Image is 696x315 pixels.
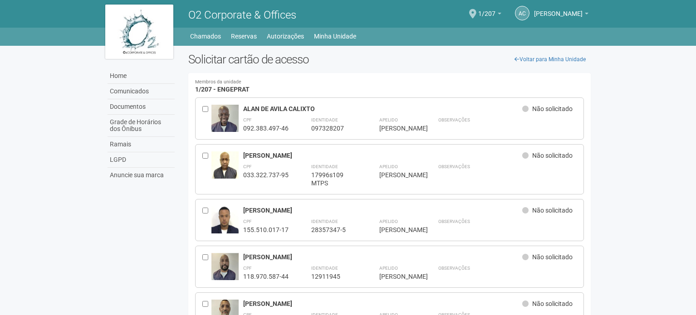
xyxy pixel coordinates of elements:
strong: Identidade [311,164,338,169]
a: AC [515,6,529,20]
a: Anuncie sua marca [108,168,175,183]
img: user.jpg [211,105,239,139]
h2: Solicitar cartão de acesso [188,53,591,66]
a: Documentos [108,99,175,115]
div: [PERSON_NAME] [243,206,522,214]
div: ALAN DE AVILA CALIXTO [243,105,522,113]
div: [PERSON_NAME] [379,272,416,281]
div: [PERSON_NAME] [379,226,416,234]
a: Grade de Horários dos Ônibus [108,115,175,137]
span: Não solicitado [532,207,573,214]
span: Não solicitado [532,152,573,159]
div: 092.383.497-46 [243,124,289,132]
strong: Apelido [379,117,398,122]
div: 033.322.737-95 [243,171,289,179]
div: [PERSON_NAME] [243,300,522,308]
div: [PERSON_NAME] [243,151,522,160]
div: 17996s109 MTPS [311,171,357,187]
div: [PERSON_NAME] [243,253,522,261]
h4: 1/207 - ENGEPRAT [195,80,584,93]
a: Chamados [190,30,221,43]
strong: CPF [243,164,252,169]
span: Andréa Cunha [534,1,583,17]
strong: Apelido [379,164,398,169]
div: [PERSON_NAME] [379,124,416,132]
span: Não solicitado [532,300,573,307]
span: 1/207 [478,1,495,17]
a: 1/207 [478,11,501,19]
a: Home [108,68,175,84]
div: 12911945 [311,272,357,281]
strong: Observações [438,117,470,122]
strong: CPF [243,117,252,122]
img: user.jpg [211,206,239,237]
strong: Identidade [311,117,338,122]
strong: Identidade [311,219,338,224]
strong: Apelido [379,266,398,271]
a: Comunicados [108,84,175,99]
strong: CPF [243,219,252,224]
strong: Identidade [311,266,338,271]
img: user.jpg [211,151,239,180]
a: LGPD [108,152,175,168]
span: Não solicitado [532,105,573,112]
a: Minha Unidade [314,30,356,43]
small: Membros da unidade [195,80,584,85]
div: 118.970.587-44 [243,272,289,281]
img: user.jpg [211,253,239,283]
div: 155.510.017-17 [243,226,289,234]
strong: Observações [438,266,470,271]
a: Voltar para Minha Unidade [510,53,591,66]
a: Ramais [108,137,175,152]
a: Reservas [231,30,257,43]
strong: Apelido [379,219,398,224]
strong: Observações [438,219,470,224]
span: O2 Corporate & Offices [188,9,296,21]
div: 28357347-5 [311,226,357,234]
a: [PERSON_NAME] [534,11,588,19]
strong: CPF [243,266,252,271]
span: Não solicitado [532,253,573,261]
div: [PERSON_NAME] [379,171,416,179]
img: logo.jpg [105,5,173,59]
a: Autorizações [267,30,304,43]
strong: Observações [438,164,470,169]
div: 097328207 [311,124,357,132]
